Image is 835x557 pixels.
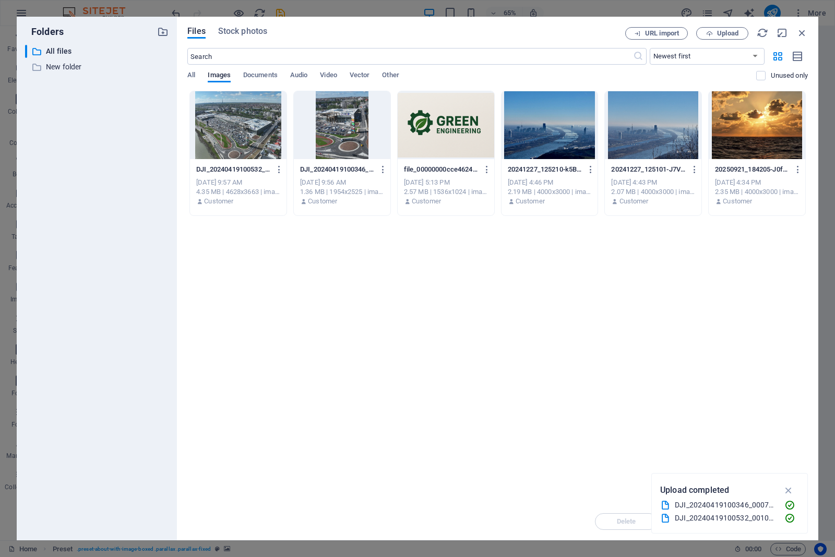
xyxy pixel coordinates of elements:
div: [DATE] 4:34 PM [715,178,799,187]
p: Customer [619,197,649,206]
div: 1.36 MB | 1954x2525 | image/jpeg [300,187,384,197]
p: Customer [516,197,545,206]
p: Folders [25,25,64,39]
i: Close [796,27,808,39]
p: New folder [46,61,149,73]
p: Upload completed [660,483,729,497]
div: [DATE] 5:13 PM [404,178,488,187]
button: URL import [625,27,688,40]
div: [DATE] 9:57 AM [196,178,280,187]
span: URL import [645,30,679,37]
span: Files [187,25,206,38]
p: DJI_20240419100532_0010_V-VoYkJprHFE2mpp1gQdvZYA.JPG [196,165,270,174]
input: Search [187,48,633,65]
span: Vector [350,69,370,83]
p: Customer [204,197,233,206]
span: Stock photos [218,25,267,38]
div: 2.19 MB | 4000x3000 | image/jpeg [508,187,592,197]
i: Minimize [777,27,788,39]
div: New folder [25,60,169,74]
span: Video [320,69,337,83]
p: Customer [412,197,441,206]
span: All [187,69,195,83]
p: DJI_20240419100346_0007_V-xKuQHyYzQk7MIqZidA8zFg.JPG [300,165,374,174]
p: 20241227_125101-J7VNWZKqVOqW4m00ZQSxTg.jpg [611,165,685,174]
button: Upload [696,27,748,40]
span: Images [208,69,231,83]
p: Displays only files that are not in use on the website. Files added during this session can still... [771,71,808,80]
div: [DATE] 4:43 PM [611,178,695,187]
p: All files [46,45,149,57]
div: 4.35 MB | 4628x3663 | image/jpeg [196,187,280,197]
i: Create new folder [157,26,169,38]
i: Reload [757,27,768,39]
div: DJI_20240419100346_0007_V.JPG [675,499,776,511]
div: [DATE] 9:56 AM [300,178,384,187]
p: Customer [723,197,752,206]
div: ​ [25,45,27,58]
p: file_00000000cce4624696bf1896c77ab5f8-AH-VtI4kCgSW38jaiibBfw.png [404,165,478,174]
p: Customer [308,197,337,206]
div: 2.57 MB | 1536x1024 | image/png [404,187,488,197]
div: DJI_20240419100532_0010_V.JPG [675,512,776,524]
p: 20241227_125210-k5BTJRRHdVGPGWRL9zn8gg.jpg [508,165,582,174]
span: Documents [243,69,278,83]
span: Audio [290,69,307,83]
div: [DATE] 4:46 PM [508,178,592,187]
div: 2.07 MB | 4000x3000 | image/jpeg [611,187,695,197]
span: Other [382,69,399,83]
span: Upload [717,30,738,37]
p: 20250921_184205-J0ffnk3jd6AQyW4qEIZ4dg.jpg [715,165,789,174]
div: 2.35 MB | 4000x3000 | image/jpeg [715,187,799,197]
